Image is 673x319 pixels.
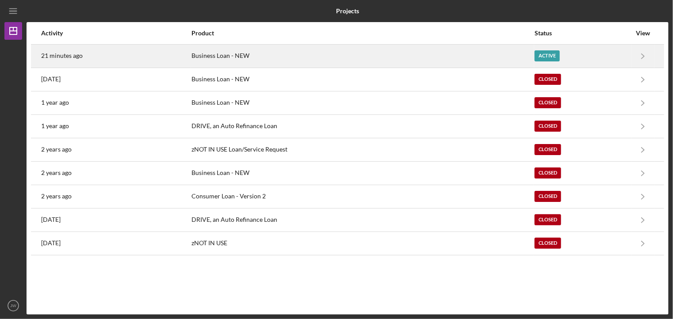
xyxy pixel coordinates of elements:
[191,162,534,184] div: Business Loan - NEW
[41,216,61,223] time: 2022-09-06 20:23
[41,52,83,59] time: 2025-09-05 14:41
[191,115,534,137] div: DRIVE, an Auto Refinance Loan
[41,146,72,153] time: 2024-03-05 22:10
[336,8,359,15] b: Projects
[41,193,72,200] time: 2023-07-08 02:57
[41,99,69,106] time: 2024-06-27 18:29
[41,239,61,247] time: 2022-09-06 19:36
[191,232,534,254] div: zNOT IN USE
[535,121,561,132] div: Closed
[535,191,561,202] div: Closed
[535,50,560,61] div: Active
[535,167,561,178] div: Closed
[191,68,534,91] div: Business Loan - NEW
[4,297,22,315] button: JW
[41,169,72,176] time: 2024-02-14 16:26
[535,97,561,108] div: Closed
[191,209,534,231] div: DRIVE, an Auto Refinance Loan
[535,144,561,155] div: Closed
[632,30,654,37] div: View
[191,186,534,208] div: Consumer Loan - Version 2
[535,30,631,37] div: Status
[191,92,534,114] div: Business Loan - NEW
[191,45,534,67] div: Business Loan - NEW
[191,30,534,37] div: Product
[535,74,561,85] div: Closed
[41,30,191,37] div: Activity
[535,214,561,225] div: Closed
[41,122,69,129] time: 2024-06-18 17:44
[535,238,561,249] div: Closed
[10,304,17,308] text: JW
[191,139,534,161] div: zNOT IN USE Loan/Service Request
[41,76,61,83] time: 2025-04-29 17:52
